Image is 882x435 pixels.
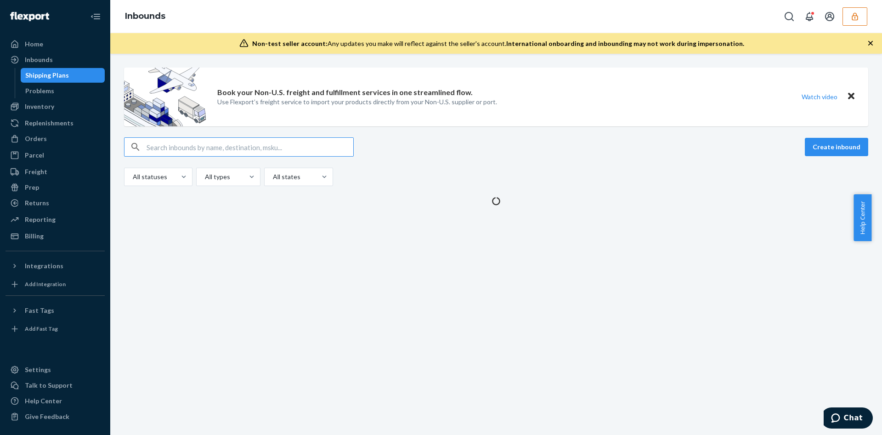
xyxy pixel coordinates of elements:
[25,86,54,96] div: Problems
[845,90,857,103] button: Close
[805,138,868,156] button: Create inbound
[25,71,69,80] div: Shipping Plans
[25,151,44,160] div: Parcel
[6,303,105,318] button: Fast Tags
[25,40,43,49] div: Home
[6,196,105,210] a: Returns
[204,172,205,181] input: All types
[6,409,105,424] button: Give Feedback
[506,40,744,47] span: International onboarding and inbounding may not work during impersonation.
[6,322,105,336] a: Add Fast Tag
[6,229,105,243] a: Billing
[132,172,133,181] input: All statuses
[25,198,49,208] div: Returns
[25,134,47,143] div: Orders
[252,39,744,48] div: Any updates you make will reflect against the seller's account.
[6,277,105,292] a: Add Integration
[25,232,44,241] div: Billing
[10,12,49,21] img: Flexport logo
[796,90,843,103] button: Watch video
[780,7,798,26] button: Open Search Box
[6,99,105,114] a: Inventory
[6,362,105,377] a: Settings
[6,378,105,393] button: Talk to Support
[217,87,473,98] p: Book your Non-U.S. freight and fulfillment services in one streamlined flow.
[25,167,47,176] div: Freight
[820,7,839,26] button: Open account menu
[6,148,105,163] a: Parcel
[25,261,63,271] div: Integrations
[86,7,105,26] button: Close Navigation
[21,84,105,98] a: Problems
[6,394,105,408] a: Help Center
[125,11,165,21] a: Inbounds
[6,164,105,179] a: Freight
[25,215,56,224] div: Reporting
[252,40,328,47] span: Non-test seller account:
[272,172,273,181] input: All states
[800,7,819,26] button: Open notifications
[25,396,62,406] div: Help Center
[25,55,53,64] div: Inbounds
[25,280,66,288] div: Add Integration
[118,3,173,30] ol: breadcrumbs
[6,131,105,146] a: Orders
[6,116,105,130] a: Replenishments
[217,97,497,107] p: Use Flexport’s freight service to import your products directly from your Non-U.S. supplier or port.
[6,180,105,195] a: Prep
[6,52,105,67] a: Inbounds
[25,325,58,333] div: Add Fast Tag
[25,306,54,315] div: Fast Tags
[824,407,873,430] iframe: Opens a widget where you can chat to one of our agents
[21,68,105,83] a: Shipping Plans
[6,259,105,273] button: Integrations
[854,194,871,241] button: Help Center
[25,119,73,128] div: Replenishments
[25,102,54,111] div: Inventory
[6,37,105,51] a: Home
[6,212,105,227] a: Reporting
[25,183,39,192] div: Prep
[147,138,353,156] input: Search inbounds by name, destination, msku...
[25,381,73,390] div: Talk to Support
[25,412,69,421] div: Give Feedback
[25,365,51,374] div: Settings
